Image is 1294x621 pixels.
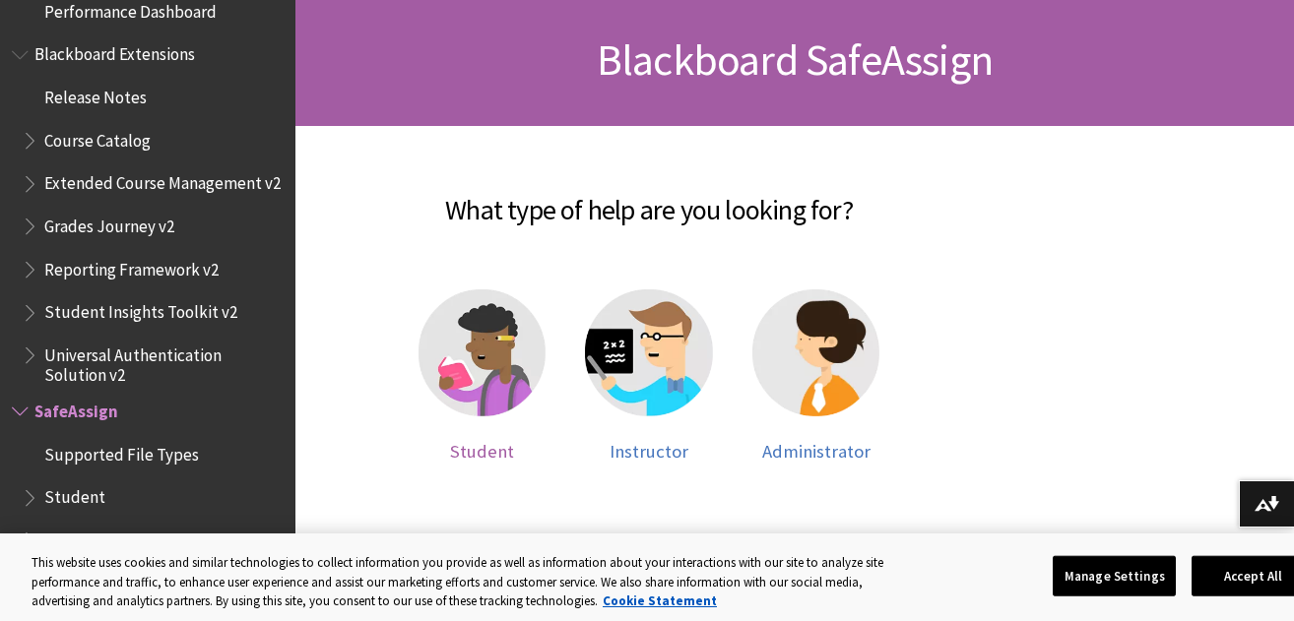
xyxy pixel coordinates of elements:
[752,289,880,463] a: Administrator help Administrator
[315,165,983,230] h2: What type of help are you looking for?
[44,210,174,236] span: Grades Journey v2
[32,553,906,611] div: This website uses cookies and similar technologies to collect information you provide as well as ...
[585,289,713,463] a: Instructor help Instructor
[34,38,195,65] span: Blackboard Extensions
[762,440,871,463] span: Administrator
[419,289,547,417] img: Student help
[585,289,713,417] img: Instructor help
[450,440,514,463] span: Student
[44,124,151,151] span: Course Catalog
[603,592,717,609] a: More information about your privacy, opens in a new tab
[12,395,284,599] nav: Book outline for Blackboard SafeAssign
[419,289,547,463] a: Student help Student
[44,481,105,508] span: Student
[752,289,880,417] img: Administrator help
[610,440,688,463] span: Instructor
[44,296,237,323] span: Student Insights Toolkit v2
[44,524,117,550] span: Instructor
[44,167,281,194] span: Extended Course Management v2
[44,81,147,107] span: Release Notes
[44,438,199,465] span: Supported File Types
[12,38,284,386] nav: Book outline for Blackboard Extensions
[44,253,219,279] span: Reporting Framework v2
[1053,555,1176,596] button: Manage Settings
[44,339,282,385] span: Universal Authentication Solution v2
[597,32,993,87] span: Blackboard SafeAssign
[34,395,118,421] span: SafeAssign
